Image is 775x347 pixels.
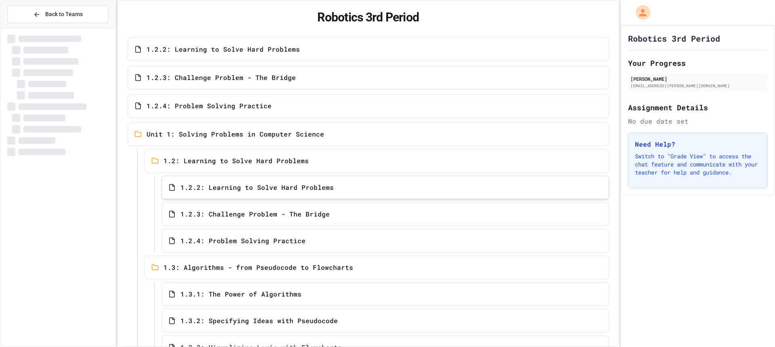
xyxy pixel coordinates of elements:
button: Back to Teams [7,6,109,23]
a: 1.2.2: Learning to Solve Hard Problems [128,38,609,61]
span: 1.2.2: Learning to Solve Hard Problems [180,183,334,192]
a: 1.2.2: Learning to Solve Hard Problems [161,176,609,199]
span: 1.2.3: Challenge Problem - The Bridge [147,73,296,82]
div: [EMAIL_ADDRESS][PERSON_NAME][DOMAIN_NAME] [630,83,765,89]
span: 1.2.2: Learning to Solve Hard Problems [147,44,300,54]
a: 1.3.2: Specifying Ideas with Pseudocode [161,309,609,332]
h1: Robotics 3rd Period [128,10,609,25]
span: 1.3.1: The Power of Algorithms [180,289,302,299]
span: Unit 1: Solving Problems in Computer Science [147,129,324,139]
div: [PERSON_NAME] [630,75,765,82]
a: 1.3.1: The Power of Algorithms [161,282,609,306]
h2: Your Progress [628,57,768,69]
span: 1.3.2: Specifying Ideas with Pseudocode [180,316,338,326]
span: Back to Teams [45,10,83,19]
span: 1.2.3: Challenge Problem - The Bridge [180,209,330,219]
div: No due date set [628,116,768,126]
h2: Assignment Details [628,102,768,113]
span: 1.2.4: Problem Solving Practice [180,236,306,246]
h1: Robotics 3rd Period [628,33,720,44]
a: 1.2.3: Challenge Problem - The Bridge [128,66,609,89]
span: 1.3: Algorithms - from Pseudocode to Flowcharts [163,263,353,272]
a: 1.2.4: Problem Solving Practice [128,94,609,118]
h3: Need Help? [635,139,761,149]
p: Switch to "Grade View" to access the chat feature and communicate with your teacher for help and ... [635,152,761,177]
span: 1.2.4: Problem Solving Practice [147,101,272,111]
span: 1.2: Learning to Solve Hard Problems [163,156,309,166]
a: 1.2.4: Problem Solving Practice [161,229,609,252]
div: My Account [627,3,652,22]
a: 1.2.3: Challenge Problem - The Bridge [161,202,609,226]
